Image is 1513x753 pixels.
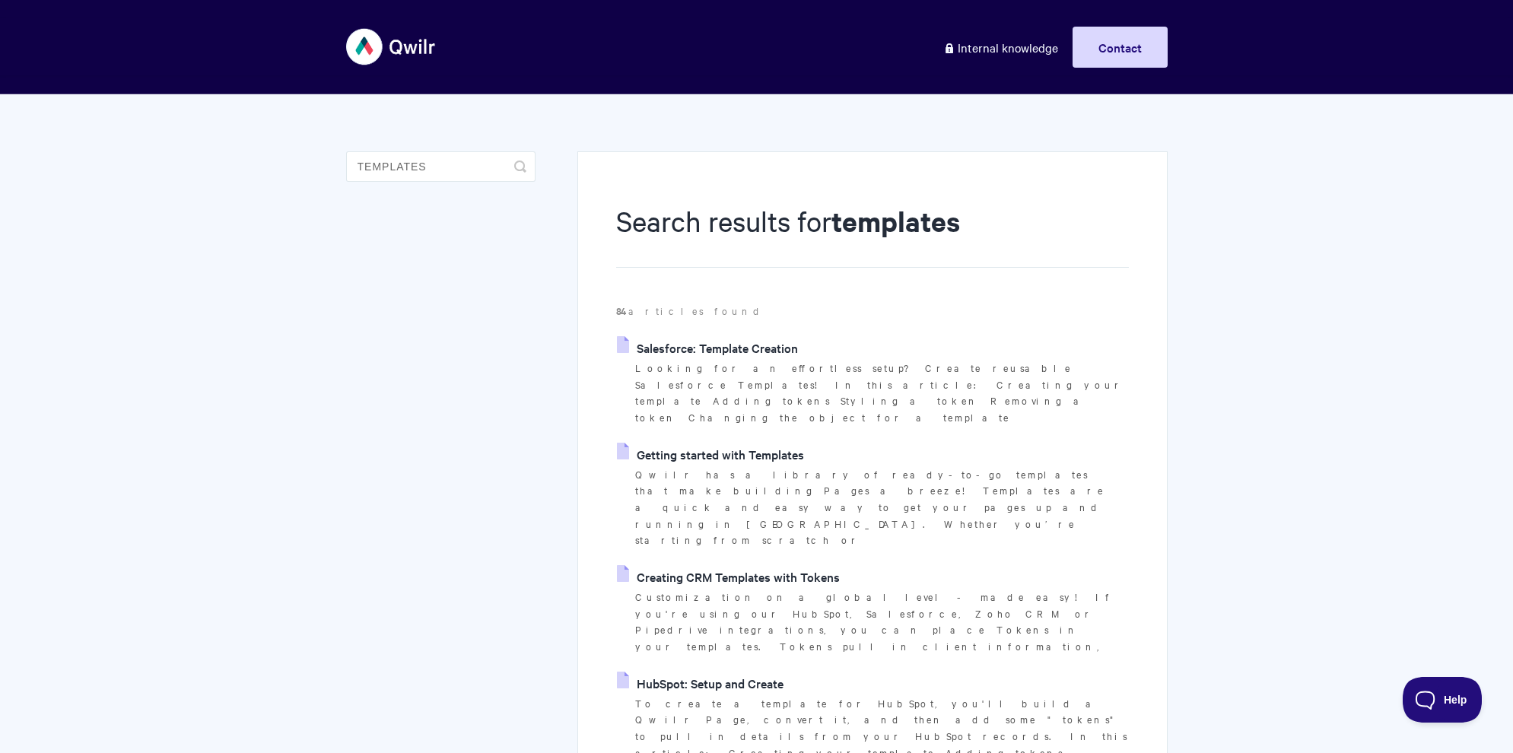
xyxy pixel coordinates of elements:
a: Internal knowledge [932,27,1070,68]
img: Qwilr Help Center [346,18,437,75]
iframe: Toggle Customer Support [1403,677,1483,723]
input: Search [346,151,536,182]
p: Customization on a global level - made easy! If you're using our HubSpot, Salesforce, Zoho CRM or... [635,589,1128,655]
a: HubSpot: Setup and Create [617,672,784,694]
p: Looking for an effortless setup? Create reusable Salesforce Templates! In this article: Creating ... [635,360,1128,426]
a: Salesforce: Template Creation [617,336,798,359]
a: Contact [1073,27,1168,68]
p: articles found [616,303,1128,319]
strong: 84 [616,303,628,318]
strong: templates [831,202,960,240]
p: Qwilr has a library of ready-to-go templates that make building Pages a breeze! Templates are a q... [635,466,1128,549]
h1: Search results for [616,202,1128,268]
a: Creating CRM Templates with Tokens [617,565,840,588]
a: Getting started with Templates [617,443,804,465]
